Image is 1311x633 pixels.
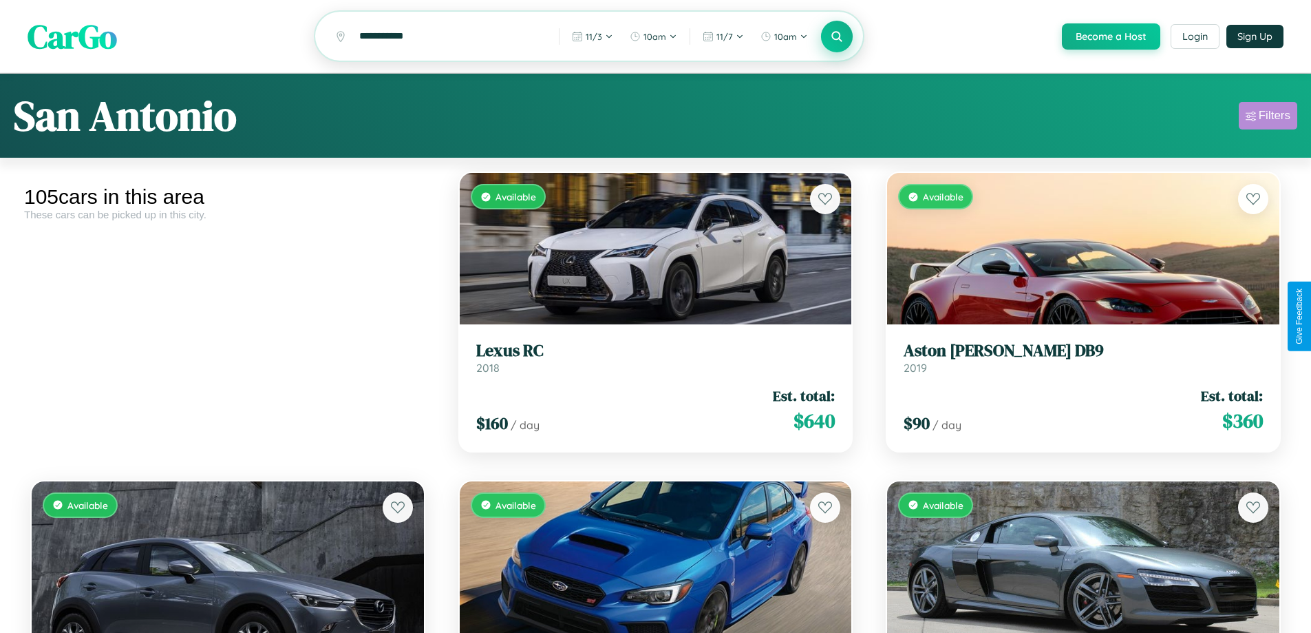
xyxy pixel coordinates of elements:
[586,31,602,42] span: 11 / 3
[932,418,961,432] span: / day
[904,341,1263,375] a: Aston [PERSON_NAME] DB92019
[1201,386,1263,406] span: Est. total:
[511,418,540,432] span: / day
[904,412,930,435] span: $ 90
[67,499,108,511] span: Available
[24,185,431,209] div: 105 cars in this area
[1062,23,1160,50] button: Become a Host
[1226,25,1283,48] button: Sign Up
[904,361,927,375] span: 2019
[14,87,237,144] h1: San Antonio
[28,14,117,59] span: CarGo
[565,25,620,48] button: 11/3
[1171,24,1219,49] button: Login
[793,407,835,435] span: $ 640
[476,341,835,375] a: Lexus RC2018
[1222,407,1263,435] span: $ 360
[24,209,431,220] div: These cars can be picked up in this city.
[904,341,1263,361] h3: Aston [PERSON_NAME] DB9
[623,25,684,48] button: 10am
[495,499,536,511] span: Available
[923,499,963,511] span: Available
[643,31,666,42] span: 10am
[696,25,751,48] button: 11/7
[476,361,500,375] span: 2018
[774,31,797,42] span: 10am
[923,191,963,203] span: Available
[1239,102,1297,129] button: Filters
[754,25,815,48] button: 10am
[476,341,835,361] h3: Lexus RC
[1259,109,1290,123] div: Filters
[495,191,536,203] span: Available
[476,412,508,435] span: $ 160
[716,31,733,42] span: 11 / 7
[1294,289,1304,344] div: Give Feedback
[773,386,835,406] span: Est. total:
